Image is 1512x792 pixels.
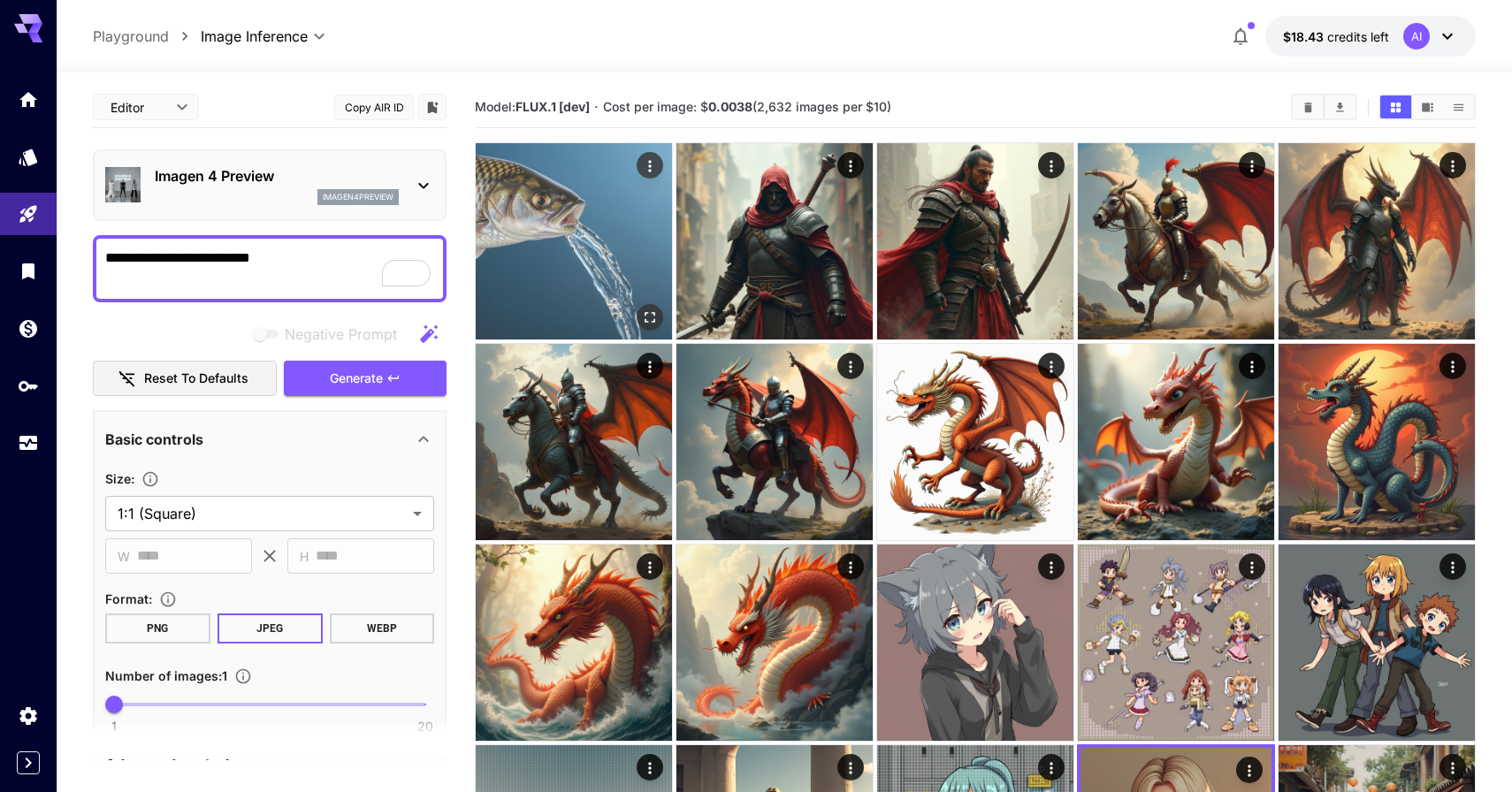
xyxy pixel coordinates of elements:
[118,503,406,524] span: 1:1 (Square)
[1038,353,1065,379] div: Actions
[476,544,672,741] img: Z
[837,353,864,379] div: Actions
[155,165,399,187] p: Imagen 4 Preview
[1038,754,1065,781] div: Actions
[218,613,323,643] button: JPEG
[1439,754,1466,781] div: Actions
[637,304,663,331] div: Open in fullscreen
[105,418,434,461] div: Basic controls
[1236,757,1263,783] div: Actions
[152,590,184,608] button: Choose the file format for the output image.
[1439,553,1466,580] div: Actions
[1038,152,1065,179] div: Actions
[201,26,308,47] span: Image Inference
[594,96,599,118] p: ·
[93,361,277,397] button: Reset to defaults
[1293,95,1324,118] button: Clear Images
[637,152,663,179] div: Actions
[1291,94,1357,120] div: Clear ImagesDownload All
[1283,27,1389,46] div: $18.43014
[17,751,40,774] button: Expand sidebar
[1412,95,1443,118] button: Show images in video view
[1327,29,1389,44] span: credits left
[837,152,864,179] div: Actions
[93,26,169,47] a: Playground
[334,95,414,120] button: Copy AIR ID
[515,99,590,114] b: FLUX.1 [dev]
[330,613,435,643] button: WEBP
[1279,544,1475,741] img: Z
[18,203,39,225] div: Playground
[18,88,39,110] div: Home
[1239,353,1265,379] div: Actions
[105,158,434,212] div: Imagen 4 Previewimagen4preview
[1439,353,1466,379] div: Actions
[285,324,397,345] span: Negative Prompt
[708,99,752,114] b: 0.0038
[837,553,864,580] div: Actions
[476,344,672,540] img: 2Q==
[105,668,227,683] span: Number of images : 1
[475,99,590,114] span: Model:
[1279,143,1475,339] img: Z
[1265,16,1476,57] button: $18.43014AI
[1078,544,1274,741] img: Z
[330,368,383,390] span: Generate
[637,553,663,580] div: Actions
[837,754,864,781] div: Actions
[18,317,39,339] div: Wallet
[1283,29,1327,44] span: $18.43
[1403,23,1430,49] div: AI
[1325,95,1355,118] button: Download All
[1279,344,1475,540] img: 2Q==
[1378,94,1476,120] div: Show images in grid viewShow images in video viewShow images in list view
[424,96,440,118] button: Add to library
[18,146,39,168] div: Models
[476,143,672,339] img: Z
[105,247,434,290] textarea: To enrich screen reader interactions, please activate Accessibility in Grammarly extension settings
[1038,553,1065,580] div: Actions
[118,546,130,567] span: W
[1078,143,1274,339] img: 9k=
[105,429,203,450] p: Basic controls
[637,353,663,379] div: Actions
[300,546,309,567] span: H
[18,432,39,454] div: Usage
[227,667,259,685] button: Specify how many images to generate in a single request. Each image generation will be charged se...
[111,98,165,117] span: Editor
[105,471,134,486] span: Size :
[676,344,873,540] img: 9k=
[134,470,166,488] button: Adjust the dimensions of the generated image by specifying its width and height in pixels, or sel...
[877,344,1073,540] img: 2Q==
[1078,344,1274,540] img: 9k=
[877,544,1073,741] img: 2Q==
[284,361,447,397] button: Generate
[676,544,873,741] img: 2Q==
[1443,95,1474,118] button: Show images in list view
[676,143,873,339] img: 2Q==
[18,260,39,282] div: Library
[93,26,201,47] nav: breadcrumb
[105,613,210,643] button: PNG
[637,754,663,781] div: Actions
[1239,152,1265,179] div: Actions
[323,191,393,203] p: imagen4preview
[105,591,152,606] span: Format :
[603,99,891,114] span: Cost per image: $ (2,632 images per $10)
[249,323,411,345] span: Negative prompts are not compatible with the selected model.
[1239,553,1265,580] div: Actions
[1380,95,1411,118] button: Show images in grid view
[1439,152,1466,179] div: Actions
[877,143,1073,339] img: 9k=
[18,704,39,727] div: Settings
[18,375,39,397] div: API Keys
